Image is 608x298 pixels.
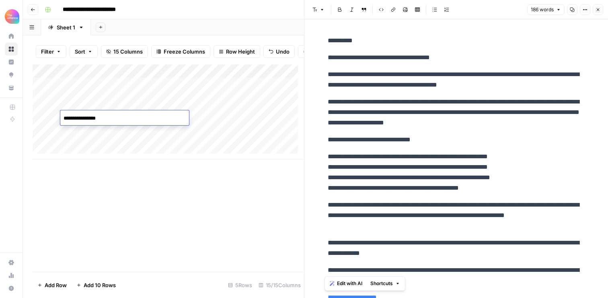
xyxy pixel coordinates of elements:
a: Sheet 1 [41,19,91,35]
div: 15/15 Columns [255,279,304,292]
a: Insights [5,56,18,68]
span: 15 Columns [113,48,143,56]
span: Freeze Columns [164,48,205,56]
button: Sort [70,45,98,58]
button: Workspace: Alliance [5,6,18,27]
button: Edit with AI [327,278,366,289]
button: Filter [36,45,66,58]
span: 186 words [531,6,554,13]
span: Edit with AI [337,280,362,287]
div: Sheet 1 [57,23,75,31]
a: Your Data [5,81,18,94]
button: Help + Support [5,282,18,295]
span: Undo [276,48,290,56]
a: Home [5,30,18,43]
button: Add Row [33,279,72,292]
button: Undo [263,45,295,58]
button: Freeze Columns [151,45,210,58]
div: 5 Rows [225,279,255,292]
span: Add 10 Rows [84,281,116,289]
a: Browse [5,43,18,56]
button: 186 words [527,4,565,15]
a: Settings [5,256,18,269]
span: Filter [41,48,54,56]
button: Row Height [214,45,260,58]
span: Sort [75,48,85,56]
span: Shortcuts [370,280,393,287]
button: Shortcuts [367,278,403,289]
button: Add 10 Rows [72,279,121,292]
a: Usage [5,269,18,282]
span: Add Row [45,281,67,289]
a: Opportunities [5,68,18,81]
span: Row Height [226,48,255,56]
button: 15 Columns [101,45,148,58]
img: Alliance Logo [5,9,19,24]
